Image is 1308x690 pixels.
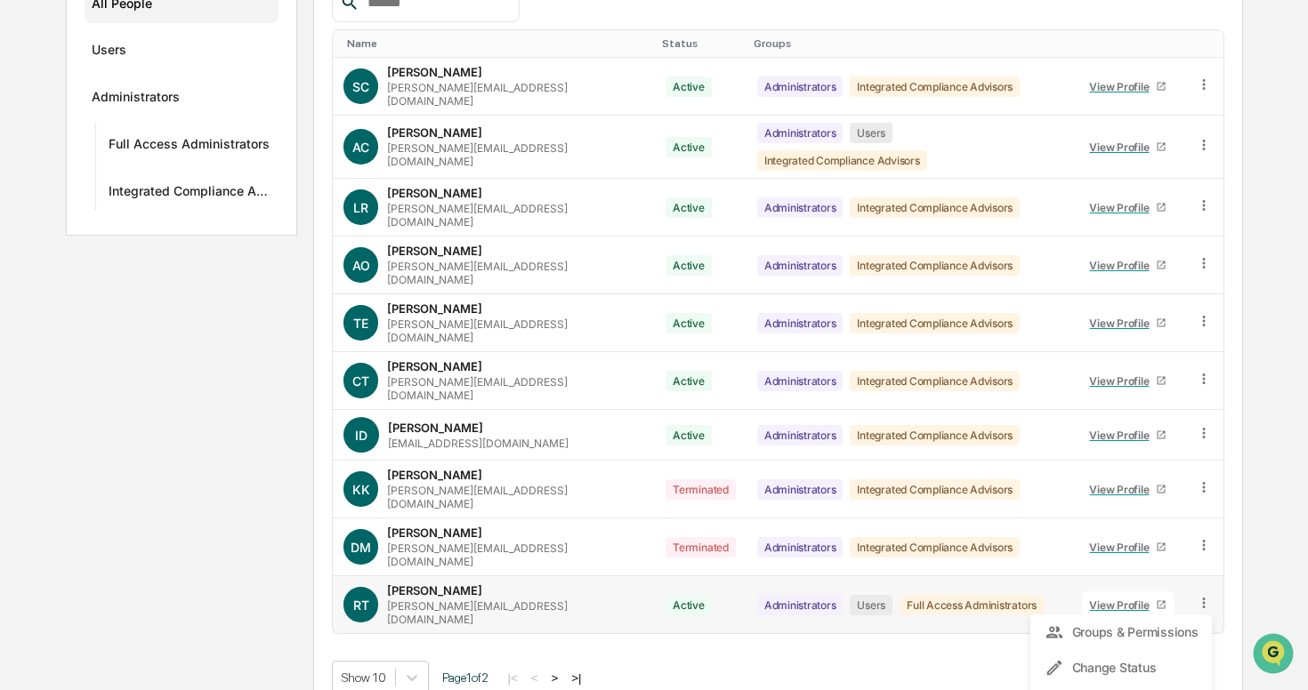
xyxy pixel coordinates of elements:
span: Preclearance [36,224,115,242]
div: Integrated Compliance Advisors [850,537,1020,558]
span: Page 1 of 2 [442,670,488,685]
span: LR [353,200,368,215]
div: Toggle SortBy [1199,37,1216,50]
div: Administrators [757,123,844,143]
div: Active [666,197,712,218]
div: View Profile [1089,201,1156,214]
div: Integrated Compliance Advisors [850,76,1020,97]
a: View Profile [1082,73,1175,100]
span: Attestations [147,224,221,242]
div: Administrators [757,76,844,97]
div: Integrated Compliance Advisors [850,197,1020,218]
a: View Profile [1082,252,1175,279]
div: [PERSON_NAME][EMAIL_ADDRESS][DOMAIN_NAME] [387,141,644,168]
span: Pylon [177,301,215,315]
div: 🔎 [18,260,32,274]
span: RT [353,598,369,613]
div: Toggle SortBy [754,37,1064,50]
div: [PERSON_NAME][EMAIL_ADDRESS][DOMAIN_NAME] [387,484,644,510]
div: [PERSON_NAME] [387,186,482,200]
div: [PERSON_NAME][EMAIL_ADDRESS][DOMAIN_NAME] [387,599,644,626]
div: Toggle SortBy [1078,37,1178,50]
span: TE [353,316,368,331]
div: Active [666,313,712,333]
div: [PERSON_NAME] [387,301,482,316]
a: 🔎Data Lookup [11,251,119,283]
button: > [545,670,563,686]
div: Users [850,123,892,143]
div: Active [666,255,712,276]
div: Administrators [92,89,180,110]
div: Administrators [757,197,844,218]
a: View Profile [1082,591,1175,619]
a: View Profile [1082,133,1175,161]
a: View Profile [1082,476,1175,503]
div: View Profile [1089,598,1156,612]
div: 🖐️ [18,226,32,240]
div: [PERSON_NAME][EMAIL_ADDRESS][DOMAIN_NAME] [387,202,644,229]
div: View Profile [1089,317,1156,330]
span: KK [352,482,370,497]
div: [PERSON_NAME] [387,65,482,79]
div: View Profile [1089,483,1156,496]
div: Integrated Compliance Advisors [850,313,1020,333]
a: View Profile [1082,367,1175,395]
img: 1746055101610-c473b297-6a78-478c-a979-82029cc54cd1 [18,136,50,168]
div: Administrators [757,537,844,558]
div: Groups & Permissions [1045,622,1198,643]
a: View Profile [1082,194,1175,221]
div: 🗄️ [129,226,143,240]
div: Users [850,595,892,615]
button: < [526,670,544,686]
div: Integrated Compliance Advisors [850,479,1020,500]
div: Administrators [757,595,844,615]
a: View Profile [1082,421,1175,449]
a: View Profile [1082,309,1175,337]
div: [PERSON_NAME][EMAIL_ADDRESS][DOMAIN_NAME] [387,542,644,568]
div: Toggle SortBy [347,37,648,50]
iframe: Open customer support [1251,631,1299,679]
div: Active [666,425,712,445]
div: Full Access Administrators [109,136,270,157]
div: [PERSON_NAME] [387,125,482,140]
div: Terminated [666,479,736,500]
div: View Profile [1089,140,1156,154]
div: Integrated Compliance Advisors [850,371,1020,391]
div: [PERSON_NAME][EMAIL_ADDRESS][DOMAIN_NAME] [387,375,644,402]
div: [PERSON_NAME] [387,526,482,540]
div: [PERSON_NAME][EMAIL_ADDRESS][DOMAIN_NAME] [387,317,644,344]
div: Administrators [757,255,844,276]
span: DM [351,540,371,555]
div: Full Access Administrators [900,595,1044,615]
div: Change Status [1045,657,1198,678]
div: Administrators [757,479,844,500]
div: [PERSON_NAME] [388,421,483,435]
div: Active [666,371,712,391]
div: Active [666,595,712,615]
div: [PERSON_NAME] [387,359,482,373]
div: [PERSON_NAME][EMAIL_ADDRESS][DOMAIN_NAME] [387,260,644,286]
a: 🖐️Preclearance [11,217,122,249]
div: Active [666,76,712,97]
a: 🗄️Attestations [122,217,228,249]
button: Start new chat [303,141,324,163]
div: [PERSON_NAME][EMAIL_ADDRESS][DOMAIN_NAME] [387,81,644,108]
p: How can we help? [18,37,324,66]
span: Data Lookup [36,258,112,276]
div: [EMAIL_ADDRESS][DOMAIN_NAME] [388,437,569,450]
button: >| [566,670,586,686]
div: Integrated Compliance Advisors [850,425,1020,445]
div: View Profile [1089,541,1156,554]
div: Toggle SortBy [662,37,739,50]
a: Powered byPylon [125,301,215,315]
div: View Profile [1089,429,1156,442]
div: [PERSON_NAME] [387,583,482,598]
div: View Profile [1089,80,1156,93]
span: AC [352,140,369,155]
div: Active [666,137,712,157]
div: Administrators [757,425,844,445]
div: View Profile [1089,374,1156,388]
div: View Profile [1089,259,1156,272]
